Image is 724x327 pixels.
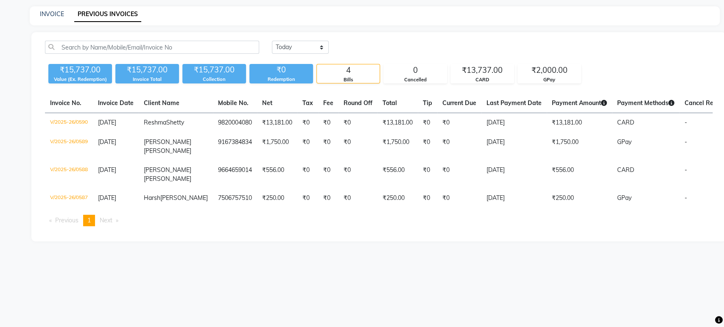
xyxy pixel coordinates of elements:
[144,175,191,183] span: [PERSON_NAME]
[486,99,542,107] span: Last Payment Date
[45,41,259,54] input: Search by Name/Mobile/Email/Invoice No
[685,194,687,202] span: -
[213,188,257,208] td: 7506757510
[423,99,432,107] span: Tip
[518,76,581,83] div: GPay
[418,161,437,188] td: ₹0
[384,76,447,83] div: Cancelled
[144,166,191,174] span: [PERSON_NAME]
[442,99,476,107] span: Current Due
[617,166,634,174] span: CARD
[115,76,179,83] div: Invoice Total
[257,188,297,208] td: ₹250.00
[144,119,166,126] span: Reshma
[249,64,313,76] div: ₹0
[437,161,481,188] td: ₹0
[45,161,93,188] td: V/2025-26/0588
[547,113,612,133] td: ₹13,181.00
[518,64,581,76] div: ₹2,000.00
[318,188,338,208] td: ₹0
[297,133,318,161] td: ₹0
[547,161,612,188] td: ₹556.00
[182,64,246,76] div: ₹15,737.00
[377,113,418,133] td: ₹13,181.00
[213,133,257,161] td: 9167384834
[98,194,116,202] span: [DATE]
[318,133,338,161] td: ₹0
[257,161,297,188] td: ₹556.00
[100,216,112,224] span: Next
[40,10,64,18] a: INVOICE
[218,99,249,107] span: Mobile No.
[249,76,313,83] div: Redemption
[98,166,116,174] span: [DATE]
[213,161,257,188] td: 9664659014
[257,113,297,133] td: ₹13,181.00
[552,99,607,107] span: Payment Amount
[115,64,179,76] div: ₹15,737.00
[55,216,78,224] span: Previous
[451,76,514,83] div: CARD
[45,215,713,226] nav: Pagination
[45,133,93,161] td: V/2025-26/0589
[98,138,116,146] span: [DATE]
[338,161,377,188] td: ₹0
[481,113,547,133] td: [DATE]
[685,138,687,146] span: -
[87,216,91,224] span: 1
[166,119,184,126] span: Shetty
[48,76,112,83] div: Value (Ex. Redemption)
[48,64,112,76] div: ₹15,737.00
[98,119,116,126] span: [DATE]
[617,138,632,146] span: GPay
[323,99,333,107] span: Fee
[344,99,372,107] span: Round Off
[317,76,380,83] div: Bills
[481,161,547,188] td: [DATE]
[617,99,674,107] span: Payment Methods
[418,188,437,208] td: ₹0
[297,113,318,133] td: ₹0
[617,119,634,126] span: CARD
[377,133,418,161] td: ₹1,750.00
[338,133,377,161] td: ₹0
[302,99,313,107] span: Tax
[144,194,160,202] span: Harsh
[685,119,687,126] span: -
[481,188,547,208] td: [DATE]
[338,188,377,208] td: ₹0
[418,113,437,133] td: ₹0
[437,113,481,133] td: ₹0
[617,194,632,202] span: GPay
[74,7,141,22] a: PREVIOUS INVOICES
[338,113,377,133] td: ₹0
[377,161,418,188] td: ₹556.00
[437,188,481,208] td: ₹0
[257,133,297,161] td: ₹1,750.00
[318,161,338,188] td: ₹0
[685,166,687,174] span: -
[144,99,179,107] span: Client Name
[98,99,134,107] span: Invoice Date
[383,99,397,107] span: Total
[451,64,514,76] div: ₹13,737.00
[547,188,612,208] td: ₹250.00
[50,99,81,107] span: Invoice No.
[213,113,257,133] td: 9820004080
[418,133,437,161] td: ₹0
[45,113,93,133] td: V/2025-26/0590
[45,188,93,208] td: V/2025-26/0587
[384,64,447,76] div: 0
[144,147,191,155] span: [PERSON_NAME]
[160,194,208,202] span: [PERSON_NAME]
[297,161,318,188] td: ₹0
[437,133,481,161] td: ₹0
[144,138,191,146] span: [PERSON_NAME]
[182,76,246,83] div: Collection
[317,64,380,76] div: 4
[297,188,318,208] td: ₹0
[547,133,612,161] td: ₹1,750.00
[481,133,547,161] td: [DATE]
[262,99,272,107] span: Net
[377,188,418,208] td: ₹250.00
